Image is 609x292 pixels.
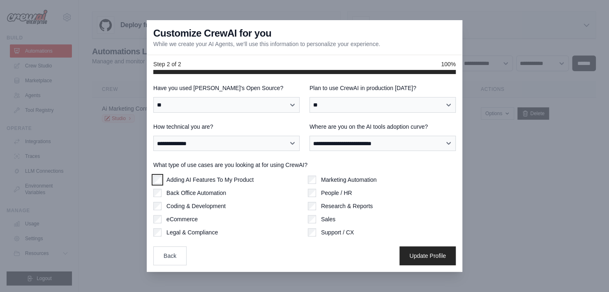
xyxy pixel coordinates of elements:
label: Coding & Development [166,202,226,210]
button: Back [153,246,187,265]
h3: Customize CrewAI for you [153,27,271,40]
label: Where are you on the AI tools adoption curve? [309,123,456,131]
button: Update Profile [399,246,456,265]
label: eCommerce [166,215,198,223]
label: Back Office Automation [166,189,226,197]
iframe: Chat Widget [568,253,609,292]
label: Legal & Compliance [166,228,218,236]
p: While we create your AI Agents, we'll use this information to personalize your experience. [153,40,380,48]
span: 100% [441,60,456,68]
label: What type of use cases are you looking at for using CrewAI? [153,161,456,169]
div: Widget de chat [568,253,609,292]
label: Adding AI Features To My Product [166,176,254,184]
label: How technical you are? [153,123,300,131]
span: Step 2 of 2 [153,60,181,68]
label: Plan to use CrewAI in production [DATE]? [309,84,456,92]
label: People / HR [321,189,352,197]
label: Sales [321,215,335,223]
label: Research & Reports [321,202,373,210]
label: Have you used [PERSON_NAME]'s Open Source? [153,84,300,92]
label: Marketing Automation [321,176,376,184]
label: Support / CX [321,228,354,236]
